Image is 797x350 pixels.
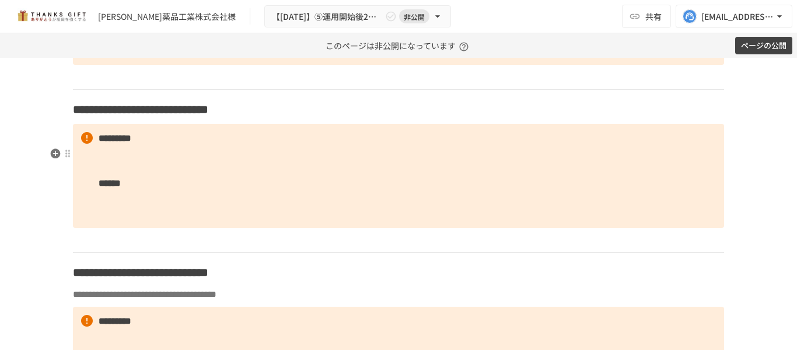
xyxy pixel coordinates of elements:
[399,11,429,23] span: 非公開
[676,5,792,28] button: [EMAIL_ADDRESS][DOMAIN_NAME]
[701,9,774,24] div: [EMAIL_ADDRESS][DOMAIN_NAME]
[622,5,671,28] button: 共有
[326,33,472,58] p: このページは非公開になっています
[735,37,792,55] button: ページの公開
[98,11,236,23] div: [PERSON_NAME]薬品工業株式会社様
[14,7,89,26] img: mMP1OxWUAhQbsRWCurg7vIHe5HqDpP7qZo7fRoNLXQh
[645,10,662,23] span: 共有
[264,5,451,28] button: 【[DATE]】⑤運用開始後2回目振り返りMTG非公開
[272,9,383,24] span: 【[DATE]】⑤運用開始後2回目振り返りMTG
